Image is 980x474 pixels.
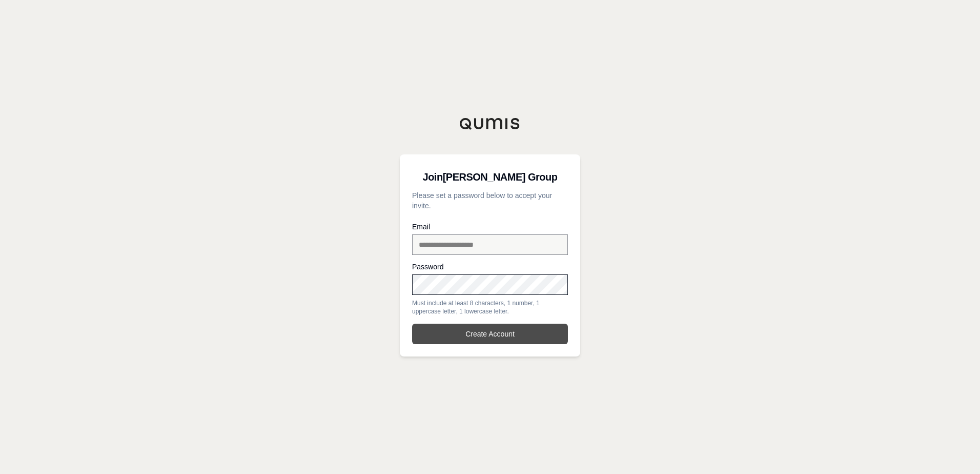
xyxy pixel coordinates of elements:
[412,324,568,344] button: Create Account
[412,299,568,315] div: Must include at least 8 characters, 1 number, 1 uppercase letter, 1 lowercase letter.
[412,263,568,270] label: Password
[412,223,568,230] label: Email
[412,190,568,211] p: Please set a password below to accept your invite.
[459,117,521,130] img: Qumis
[412,167,568,187] h3: Join [PERSON_NAME] Group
